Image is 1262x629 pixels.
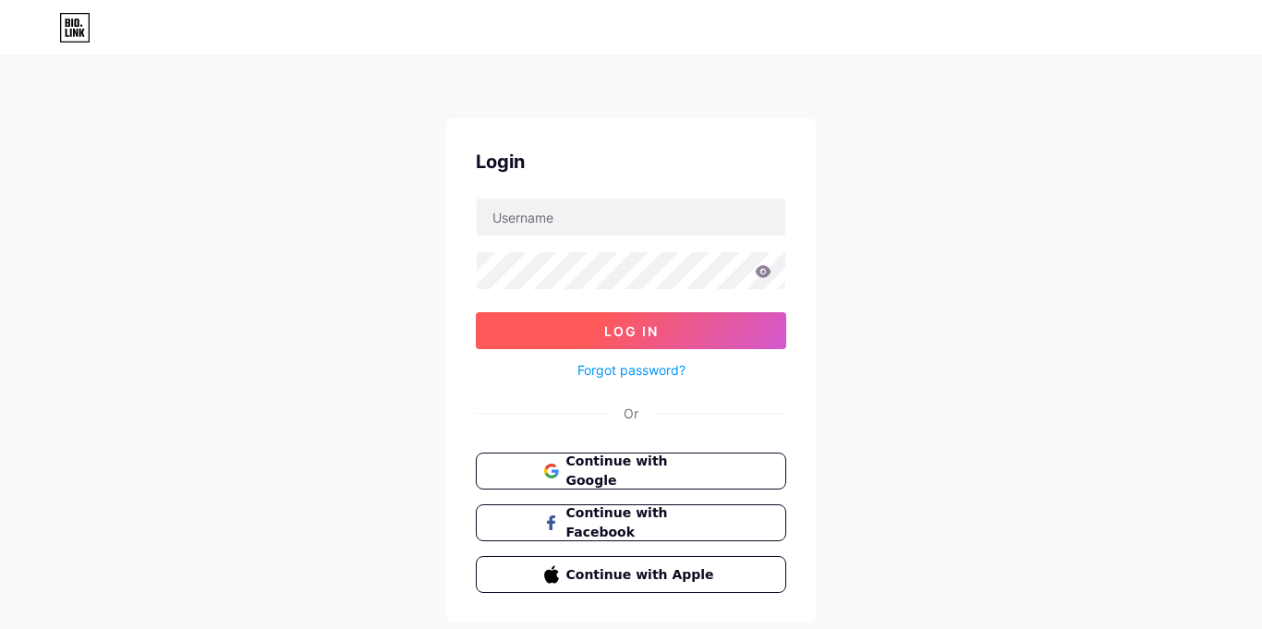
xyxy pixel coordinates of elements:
button: Continue with Facebook [476,504,786,541]
button: Continue with Google [476,453,786,490]
a: Forgot password? [577,360,686,380]
button: Continue with Apple [476,556,786,593]
div: Or [624,404,638,423]
span: Continue with Google [566,452,719,490]
span: Log In [604,323,659,339]
input: Username [477,199,785,236]
span: Continue with Facebook [566,503,719,542]
button: Log In [476,312,786,349]
span: Continue with Apple [566,565,719,585]
div: Login [476,148,786,175]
